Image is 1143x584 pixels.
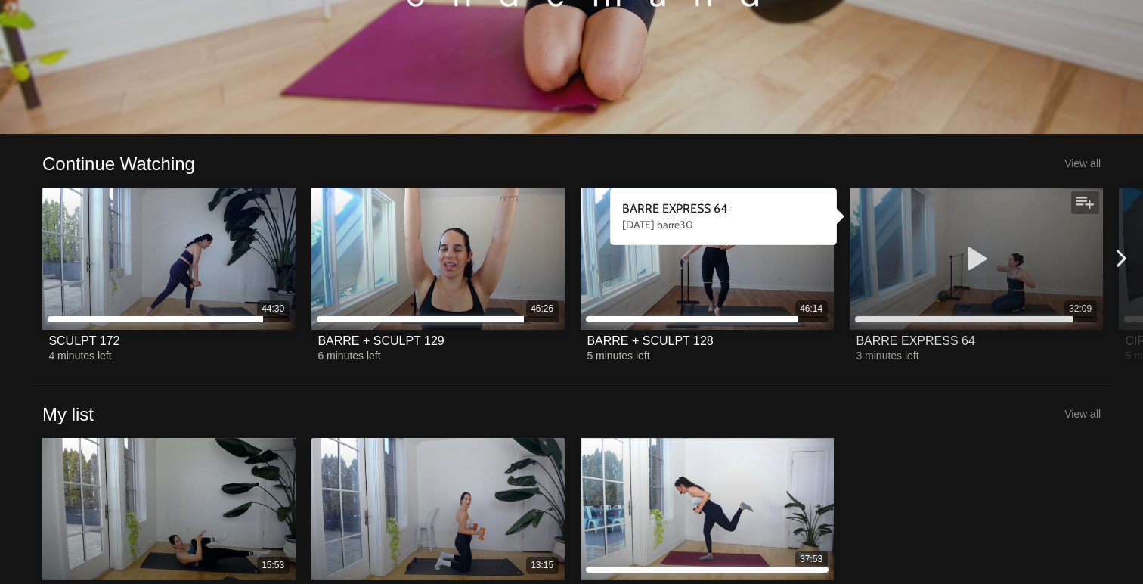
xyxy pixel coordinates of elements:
[317,349,558,362] div: 6 minutes left
[800,303,822,315] div: 46:14
[262,559,284,572] div: 15:53
[800,553,822,566] div: 37:53
[42,188,296,362] a: SCULPT 17244:30SCULPT 1724 minutes left
[48,349,289,362] div: 4 minutes left
[587,334,713,348] div: BARRE + SCULPT 128
[581,188,834,362] a: BARRE + SCULPT 12846:14BARRE + SCULPT 1285 minutes left
[42,152,195,176] a: Continue Watching
[856,349,1096,362] div: 3 minutes left
[1069,303,1092,315] div: 32:09
[48,334,119,348] div: SCULPT 172
[531,559,553,572] div: 13:15
[622,201,727,216] strong: BARRE EXPRESS 64
[1064,157,1101,169] a: View all
[311,188,565,362] a: BARRE + SCULPT 12946:26BARRE + SCULPT 1296 minutes left
[622,217,825,232] div: [DATE] barre30
[42,402,94,426] a: My list
[262,303,284,315] div: 44:30
[531,303,553,315] div: 46:26
[856,334,974,348] div: BARRE EXPRESS 64
[587,349,827,362] div: 5 minutes left
[850,188,1103,362] a: BARRE EXPRESS 6432:09BARRE EXPRESS 643 minutes left
[317,334,444,348] div: BARRE + SCULPT 129
[1071,191,1099,214] button: Add to my list
[1064,408,1101,420] a: View all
